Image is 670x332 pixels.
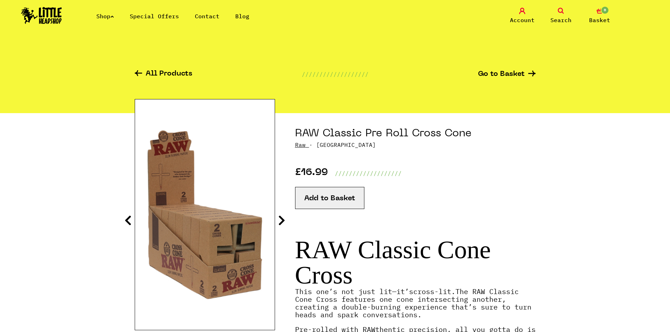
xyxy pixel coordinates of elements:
p: · [GEOGRAPHIC_DATA] [295,141,536,149]
a: All Products [135,70,192,78]
h1: RAW Classic Cone Cross [295,237,536,288]
h1: RAW Classic Pre Roll Cross Cone [295,127,536,141]
span: 0 [601,6,609,14]
a: Go to Basket [478,71,536,78]
p: /////////////////// [302,70,369,78]
a: Raw [295,141,306,148]
a: Special Offers [130,13,179,20]
p: £16.99 [295,169,328,177]
em: cross-lit. [413,287,455,296]
img: Little Head Shop Logo [21,7,62,24]
a: 0 Basket [582,8,617,24]
button: Add to Basket [295,187,364,209]
img: RAW Classic Pre Roll Cross Cone image 1 [135,128,275,302]
a: Contact [195,13,219,20]
a: Shop [96,13,114,20]
span: Basket [589,16,610,24]
p: /////////////////// [335,169,402,177]
a: Blog [235,13,249,20]
a: Search [543,8,579,24]
span: Search [550,16,572,24]
span: Account [510,16,535,24]
p: This one’s not just lit—it’s The RAW Classic Cone Cross features one cone intersecting another, c... [295,288,536,326]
